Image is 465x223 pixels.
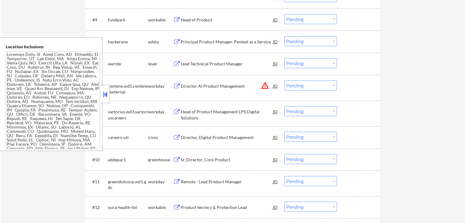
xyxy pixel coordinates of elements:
div: oura-health-ltd [108,204,148,210]
div: Remote - Lead Product Manager [181,179,273,185]
div: Product Secrecy & Protection Lead [181,204,273,210]
div: workday [148,83,173,89]
div: #10 [92,157,103,163]
div: Principal Product Manager, Pentest as a Service [181,39,273,45]
div: JD [272,80,279,91]
div: workable [148,204,173,210]
div: centene.wd5.centene_external [108,83,148,95]
div: Sr. Director, Core Product [181,157,273,163]
div: Head of Product Management LPS Digital Solutions [181,109,273,121]
div: fundpark [108,17,148,23]
div: Head of Product [181,17,273,23]
div: Director, Digital Product Management [181,134,273,141]
div: Lead Technical Product Manager [181,61,273,67]
div: ashby [148,39,173,45]
div: greenhouse [148,157,173,163]
div: JD [272,58,279,69]
div: JD [272,132,279,143]
div: addepar1 [108,157,148,163]
div: greendotcorp.wd1.gdc [108,179,148,191]
div: careers-uti [108,134,148,141]
div: workable [148,17,173,23]
div: JD [272,176,279,187]
div: weride [108,61,148,67]
div: #12 [92,204,103,210]
div: Director AI Product Management [181,83,273,89]
div: #4 [92,17,103,23]
div: JD [272,202,279,213]
div: JD [272,154,279,165]
div: icims [148,134,173,141]
button: warning_amber [261,81,269,90]
div: sartorius.wd3.sartoriuscareers [108,109,148,121]
div: hackerone [108,39,148,45]
div: lever [148,61,173,67]
div: JD [272,106,279,117]
div: #11 [92,179,103,185]
div: JD [272,14,279,25]
div: workday [148,179,173,185]
div: JD [272,36,279,47]
div: Location Inclusions: [6,44,100,50]
div: workday [148,109,173,115]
